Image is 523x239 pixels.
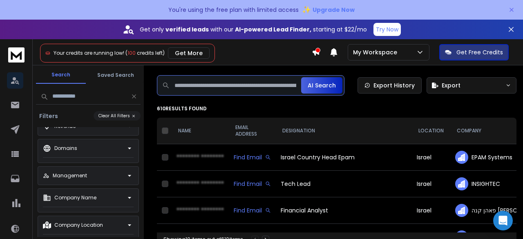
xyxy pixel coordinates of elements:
div: Find Email [234,153,271,161]
td: Tech Lead [276,171,412,197]
th: EMAIL ADDRESS [229,118,276,144]
button: AI Search [301,77,342,94]
div: Open Intercom Messenger [493,211,513,230]
strong: verified leads [165,25,209,34]
p: Company Name [54,194,96,201]
th: LOCATION [412,118,450,144]
td: Financial Analyst [276,197,412,224]
th: NAME [172,118,229,144]
div: Find Email [234,206,271,214]
th: DESIGNATION [276,118,412,144]
p: 610 results found [157,105,516,112]
span: Upgrade Now [313,6,355,14]
strong: AI-powered Lead Finder, [235,25,311,34]
img: logo [8,47,25,63]
span: ( credits left) [125,49,165,56]
td: Israel [412,197,450,224]
p: Domains [54,145,77,152]
span: 100 [127,49,136,56]
button: Get Free Credits [439,44,509,60]
span: Your credits are running low! [54,49,124,56]
td: Israel [412,144,450,171]
p: My Workspace [353,48,400,56]
div: Find Email [234,180,271,188]
p: Management [53,172,87,179]
button: Search [36,67,86,84]
p: Company Location [54,222,103,228]
span: Export [442,81,460,89]
button: ✨Upgrade Now [302,2,355,18]
p: Try Now [376,25,398,34]
p: You're using the free plan with limited access [168,6,299,14]
button: Get More [168,47,210,59]
p: Get Free Credits [456,48,503,56]
button: Try Now [373,23,401,36]
button: Saved Search [91,67,141,83]
p: Get only with our starting at $22/mo [140,25,367,34]
td: Israel [412,171,450,197]
td: Israel Country Head Epam [276,144,412,171]
h3: Filters [36,112,61,120]
a: Export History [358,77,422,94]
button: Clear All Filters [94,111,141,121]
span: ✨ [302,4,311,16]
